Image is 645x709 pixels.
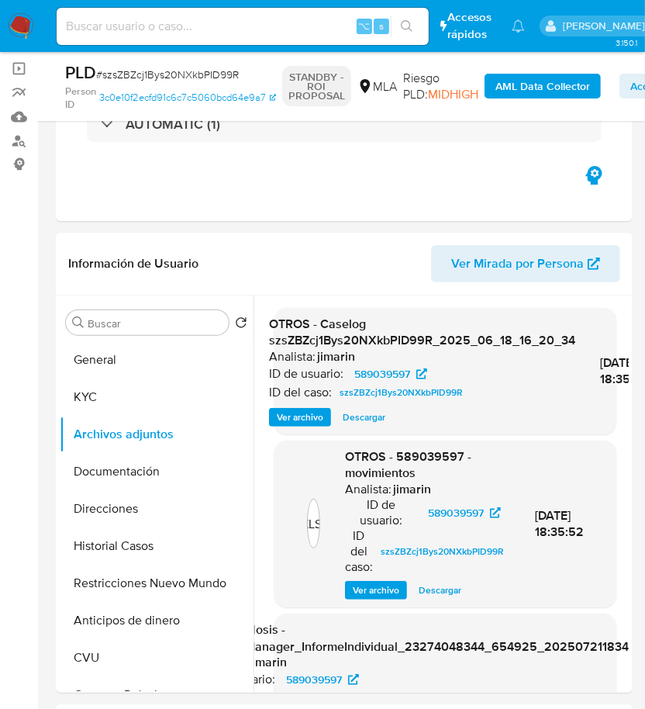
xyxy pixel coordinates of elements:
[60,527,254,565] button: Historial Casos
[374,542,510,561] a: szsZBZcj1Bys20NXkbPID99R
[269,385,332,400] p: ID del caso:
[403,70,478,103] span: Riesgo PLD:
[60,453,254,490] button: Documentación
[431,245,620,282] button: Ver Mirada por Persona
[60,490,254,527] button: Direcciones
[96,67,239,82] span: # szsZBZcj1Bys20NXkbPID99R
[60,639,254,676] button: CVU
[419,583,461,598] span: Descargar
[269,408,331,427] button: Ver archivo
[354,365,410,383] span: 589039597
[65,60,96,85] b: PLD
[65,85,96,112] b: Person ID
[277,410,323,425] span: Ver archivo
[60,416,254,453] button: Archivos adjuntos
[298,516,329,533] p: .XLSX
[60,565,254,602] button: Restricciones Nuevo Mundo
[99,85,276,112] a: 3c0e10f2ecfd91c6c7c5060bcd64e9a7
[447,9,497,42] span: Accesos rápidos
[358,19,370,33] span: ⌥
[317,349,355,365] h6: jimarin
[353,583,399,598] span: Ver archivo
[277,670,368,689] a: 589039597
[428,503,484,522] span: 589039597
[333,383,469,402] a: szsZBZcj1Bys20NXkbPID99R
[72,316,85,329] button: Buscar
[357,78,397,95] div: MLA
[419,503,510,522] a: 589039597
[265,689,401,707] a: szsZBZcj1Bys20NXkbPID99R
[345,528,373,575] p: ID del caso:
[88,316,222,330] input: Buscar
[345,497,417,528] p: ID de usuario:
[379,19,384,33] span: s
[68,256,198,271] h1: Información de Usuario
[343,410,385,425] span: Descargar
[391,16,423,37] button: search-icon
[345,448,471,482] span: OTROS - 589039597 - movimientos
[60,379,254,416] button: KYC
[535,507,584,541] span: [DATE] 18:35:52
[393,482,431,497] h6: jimarin
[495,74,590,99] b: AML Data Collector
[269,315,575,350] span: OTROS - Caselog szsZBZcj1Bys20NXkbPID99R_2025_06_18_16_20_34
[616,36,637,49] span: 3.150.1
[269,366,343,382] p: ID de usuario:
[411,581,469,600] button: Descargar
[126,116,220,133] h3: AUTOMATIC (1)
[235,316,247,334] button: Volver al orden por defecto
[345,365,436,383] a: 589039597
[335,408,393,427] button: Descargar
[60,341,254,379] button: General
[428,85,478,103] span: MIDHIGH
[282,66,351,106] p: STANDBY - ROI PROPOSAL
[87,106,602,142] div: AUTOMATIC (1)
[286,670,342,689] span: 589039597
[451,245,584,282] span: Ver Mirada por Persona
[249,655,287,670] h6: jimarin
[485,74,601,99] button: AML Data Collector
[512,19,525,33] a: Notificaciones
[271,689,395,707] span: szsZBZcj1Bys20NXkbPID99R
[340,383,463,402] span: szsZBZcj1Bys20NXkbPID99R
[345,581,407,600] button: Ver archivo
[381,542,504,561] span: szsZBZcj1Bys20NXkbPID99R
[57,16,429,36] input: Buscar usuario o caso...
[345,482,391,497] p: Analista:
[201,621,643,655] span: Informe Nosis - NOSIS_Manager_InformeIndividual_23274048344_654925_20250721183444
[269,349,316,365] p: Analista:
[60,602,254,639] button: Anticipos de dinero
